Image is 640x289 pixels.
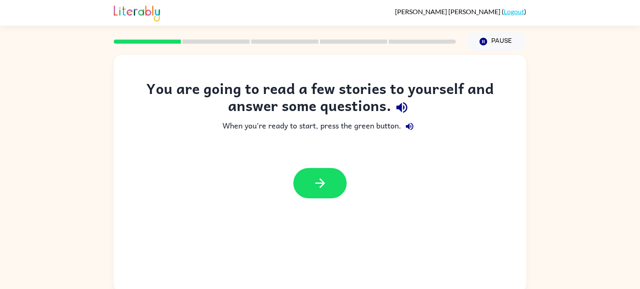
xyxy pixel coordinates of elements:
[395,7,502,15] span: [PERSON_NAME] [PERSON_NAME]
[130,80,510,118] div: You are going to read a few stories to yourself and answer some questions.
[130,118,510,135] div: When you're ready to start, press the green button.
[114,3,160,22] img: Literably
[504,7,524,15] a: Logout
[466,32,526,51] button: Pause
[395,7,526,15] div: ( )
